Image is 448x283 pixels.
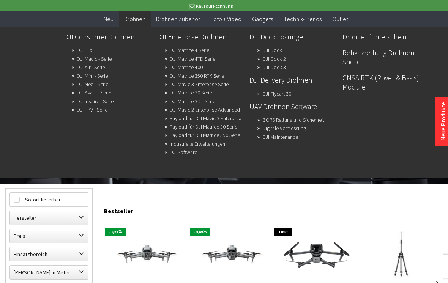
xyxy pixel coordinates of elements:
a: DJI Matrice 4 Serie [170,45,209,55]
a: GNSS RTK (Rover & Basis) Module [342,71,429,93]
label: Preis [10,229,88,243]
a: DJI Neo - Serie [77,79,108,90]
a: DJI Dock [262,45,282,55]
a: Payload für DJI Mavic 3 Enterprise [170,113,242,124]
a: DJI Mini - Serie [77,71,108,81]
a: Digitale Vermessung [262,123,306,134]
a: DJI Software [170,147,197,157]
img: DJI Mavic 3E [275,231,358,277]
label: Maximale Flughöhe in Meter [10,266,88,279]
span: Foto + Video [211,15,241,23]
a: DJI Avata - Serie [77,87,111,98]
a: DJI Dock Lösungen [249,30,336,43]
img: DJI Matrice 4T [106,231,189,277]
div: Bestseller [104,200,443,219]
a: DJI Delivery Drohnen [249,74,336,86]
label: Hersteller [10,211,88,225]
a: DJI Air - Serie [77,62,105,72]
a: DJI Maintenance [262,132,298,142]
a: DJI Inspire - Serie [77,96,114,107]
a: Technik-Trends [278,11,327,27]
span: Gadgets [252,15,273,23]
span: Neu [104,15,114,23]
a: Drohnenführerschein [342,30,429,43]
a: DJI Flip [77,45,93,55]
a: DJI Dock 2 [262,53,286,64]
span: Drohnen Zubehör [156,15,200,23]
a: Drohnen Zubehör [151,11,205,27]
a: Gadgets [247,11,278,27]
a: DJI Matrice 350 RTK Serie [170,71,224,81]
a: Rehkitzrettung Drohnen Shop [342,46,429,68]
a: DJI Matrice 3D - Serie [170,96,215,107]
a: DJI Consumer Drohnen [64,30,151,43]
a: DJI Flycart 30 [262,88,291,99]
a: Industrielle Erweiterungen [170,138,225,149]
a: DJI Matrice 4TD Serie [170,53,215,64]
a: Drohnen [119,11,151,27]
label: Sofort lieferbar [10,193,88,206]
a: DJI Matrice 400 [170,62,203,72]
a: DJI FPV - Serie [77,104,107,115]
a: DJI Enterprise Drohnen [157,30,244,43]
span: Drohnen [124,15,145,23]
label: Einsatzbereich [10,247,88,261]
a: Foto + Video [205,11,247,27]
a: UAV Drohnen Software [249,100,336,113]
a: DJI Mavic 3 Enterprise Serie [170,79,229,90]
img: DJI Matrice 4E [190,231,273,277]
a: Outlet [327,11,353,27]
a: Neu [98,11,119,27]
a: Neue Produkte [439,102,447,141]
a: DJI Matrice 30 Serie [170,87,212,98]
a: Payload für DJI Matrice 30 Serie [170,121,237,132]
a: BORS Rettung und Sicherheit [262,115,324,125]
a: Payload für DJI Matrice 350 Serie [170,130,240,140]
span: Outlet [332,15,348,23]
a: DJI Dock 3 [262,62,286,72]
a: DJI Mavic - Serie [77,53,112,64]
a: DJI Mavic 2 Enterprise Advanced [170,104,240,115]
span: Technik-Trends [284,15,322,23]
